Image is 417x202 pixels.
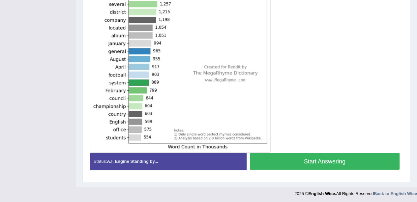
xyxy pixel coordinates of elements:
a: Back to English Wise [374,191,417,196]
strong: A.I. Engine Standing by... [107,159,158,164]
button: Start Answering [250,153,400,170]
div: Status: [90,153,247,170]
div: 2025 © All Rights Reserved [294,187,417,197]
strong: English Wise. [308,191,336,196]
